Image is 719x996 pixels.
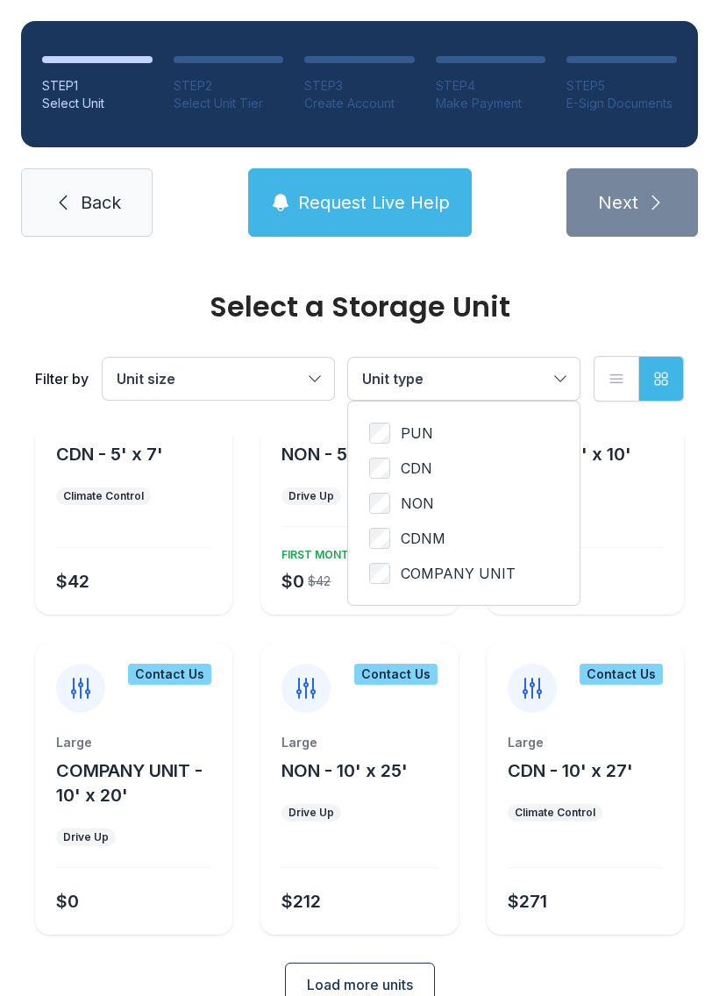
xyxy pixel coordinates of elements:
[281,760,408,781] span: NON - 10' x 25'
[401,423,433,444] span: PUN
[515,806,595,820] div: Climate Control
[304,77,415,95] div: STEP 3
[56,569,89,594] div: $42
[580,664,663,685] div: Contact Us
[369,458,390,479] input: CDN
[369,493,390,514] input: NON
[401,458,432,479] span: CDN
[436,77,546,95] div: STEP 4
[508,889,547,914] div: $271
[103,358,334,400] button: Unit size
[56,444,163,465] span: CDN - 5' x 7'
[56,758,225,807] button: COMPANY UNIT - 10' x 20'
[566,77,677,95] div: STEP 5
[117,370,175,388] span: Unit size
[436,95,546,112] div: Make Payment
[42,77,153,95] div: STEP 1
[566,95,677,112] div: E-Sign Documents
[281,444,397,465] span: NON - 5' x 10'
[35,293,684,321] div: Select a Storage Unit
[401,528,445,549] span: CDNM
[281,442,397,466] button: NON - 5' x 10'
[274,541,419,562] div: FIRST MONTH’S RENT: $0
[56,442,163,466] button: CDN - 5' x 7'
[63,830,109,844] div: Drive Up
[508,760,633,781] span: CDN - 10' x 27'
[508,758,633,783] button: CDN - 10' x 27'
[288,806,334,820] div: Drive Up
[401,493,434,514] span: NON
[288,489,334,503] div: Drive Up
[354,664,438,685] div: Contact Us
[307,974,413,995] span: Load more units
[174,77,284,95] div: STEP 2
[362,370,424,388] span: Unit type
[56,734,211,751] div: Large
[348,358,580,400] button: Unit type
[56,760,203,806] span: COMPANY UNIT - 10' x 20'
[598,190,638,215] span: Next
[369,528,390,549] input: CDNM
[401,563,516,584] span: COMPANY UNIT
[308,573,331,590] div: $42
[81,190,121,215] span: Back
[369,563,390,584] input: COMPANY UNIT
[508,734,663,751] div: Large
[42,95,153,112] div: Select Unit
[56,889,79,914] div: $0
[298,190,450,215] span: Request Live Help
[281,758,408,783] button: NON - 10' x 25'
[174,95,284,112] div: Select Unit Tier
[35,368,89,389] div: Filter by
[63,489,144,503] div: Climate Control
[128,664,211,685] div: Contact Us
[304,95,415,112] div: Create Account
[369,423,390,444] input: PUN
[281,734,437,751] div: Large
[281,569,304,594] div: $0
[281,889,321,914] div: $212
